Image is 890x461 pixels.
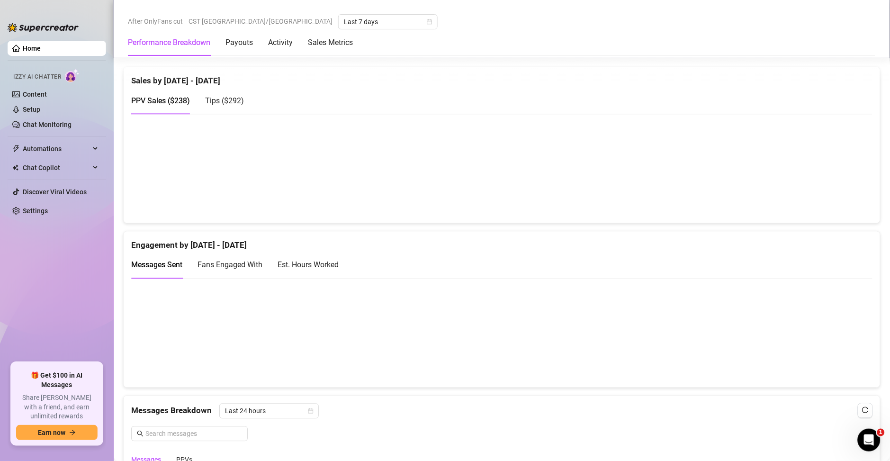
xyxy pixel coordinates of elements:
img: AI Chatter [65,69,80,82]
span: Earn now [38,429,65,436]
span: Share [PERSON_NAME] with a friend, and earn unlimited rewards [16,393,98,421]
span: search [137,431,144,437]
a: Discover Viral Videos [23,188,87,196]
span: calendar [427,19,432,25]
div: Performance Breakdown [128,37,210,48]
span: thunderbolt [12,145,20,153]
img: logo-BBDzfeDw.svg [8,23,79,32]
span: Last 7 days [344,15,432,29]
span: Tips ( $292 ) [205,97,244,106]
input: Search messages [145,429,242,439]
a: Content [23,90,47,98]
div: Messages Breakdown [131,404,872,419]
span: After OnlyFans cut [128,14,183,28]
a: Chat Monitoring [23,121,72,128]
img: Chat Copilot [12,164,18,171]
span: Izzy AI Chatter [13,72,61,81]
div: Engagement by [DATE] - [DATE] [131,232,872,252]
div: Sales Metrics [308,37,353,48]
span: CST [GEOGRAPHIC_DATA]/[GEOGRAPHIC_DATA] [189,14,333,28]
span: 1 [877,429,885,436]
span: 🎁 Get $100 in AI Messages [16,371,98,389]
span: Automations [23,141,90,156]
div: Sales by [DATE] - [DATE] [131,67,872,88]
span: Last 24 hours [225,404,313,418]
div: Payouts [225,37,253,48]
span: Chat Copilot [23,160,90,175]
span: arrow-right [69,429,76,436]
a: Setup [23,106,40,113]
iframe: Intercom live chat [858,429,881,452]
a: Home [23,45,41,52]
span: PPV Sales ( $238 ) [131,97,190,106]
button: Earn nowarrow-right [16,425,98,440]
span: calendar [308,408,314,414]
span: reload [862,407,869,414]
div: Activity [268,37,293,48]
span: Messages Sent [131,261,182,270]
span: Fans Engaged With [198,261,262,270]
a: Settings [23,207,48,215]
div: Est. Hours Worked [278,259,339,271]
